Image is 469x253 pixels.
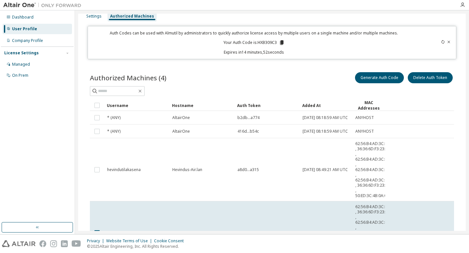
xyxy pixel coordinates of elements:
span: * (ANY) [107,115,121,120]
span: [DATE] 08:49:21 AM UTC [303,167,348,172]
span: [DATE] 08:18:59 AM UTC [303,115,348,120]
div: MAC Addresses [355,100,382,111]
div: Company Profile [12,38,43,43]
span: ANYHOST [355,115,374,120]
div: Username [107,100,167,111]
span: AltairOne [172,129,190,134]
img: facebook.svg [39,240,46,247]
p: Auth Codes can be used with Almutil by administrators to quickly authorize license access by mult... [92,30,416,36]
span: 62:56:B4:AD:3C:EC , 36:36:6D:F3:23:C4 , 62:56:B4:AD:3C:ED , 62:56:B4:AD:3C:CC , 62:56:B4:AD:3C:CD... [355,141,390,198]
span: ANYHOST [355,129,374,134]
div: Hostname [172,100,232,111]
span: 6ebd...63be [237,230,260,235]
button: Generate Auth Code [355,72,404,83]
div: On Prem [12,73,28,78]
span: AltairOne [172,115,190,120]
div: Managed [12,62,30,67]
div: Dashboard [12,15,34,20]
span: 416d...b54c [237,129,259,134]
span: Authorized Machines (4) [90,73,166,82]
p: © 2025 Altair Engineering, Inc. All Rights Reserved. [87,244,188,249]
span: hevindutilakasena [107,230,141,235]
div: License Settings [4,50,39,56]
span: * (ANY) [107,129,121,134]
button: Delete Auth Token [408,72,453,83]
div: Authorized Machines [110,14,154,19]
img: altair_logo.svg [2,240,36,247]
img: instagram.svg [50,240,57,247]
div: Cookie Consent [154,238,188,244]
img: linkedin.svg [61,240,68,247]
p: Your Auth Code is: HXB309C3 [223,40,285,46]
div: Auth Token [237,100,297,111]
span: hevindutilakasena [107,167,141,172]
span: Hevindus-Air.lan [172,230,202,235]
span: [DATE] 08:18:59 AM UTC [303,129,348,134]
span: a8d0...a315 [237,167,259,172]
div: Privacy [87,238,106,244]
img: Altair One [3,2,85,8]
div: Added At [302,100,350,111]
div: Settings [86,14,102,19]
div: Website Terms of Use [106,238,154,244]
span: [DATE] 08:52:05 AM UTC [303,230,348,235]
span: Hevindus-Air.lan [172,167,202,172]
div: User Profile [12,26,37,32]
p: Expires in 14 minutes, 52 seconds [92,49,416,55]
img: youtube.svg [72,240,81,247]
span: b2db...a774 [237,115,260,120]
